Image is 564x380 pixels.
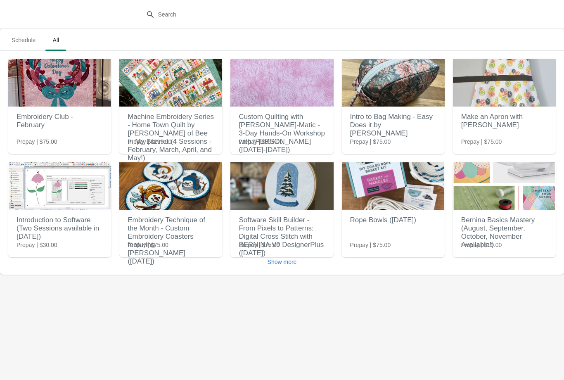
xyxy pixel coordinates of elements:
[128,212,214,270] h2: Embroidery Technique of the Month - Custom Embroidery Coasters featuring [PERSON_NAME] ([DATE])
[230,59,333,107] img: Custom Quilting with BERNINA Q-Matic - 3-Day Hands-On Workshop with Amy (November 6-8, 2025)
[239,241,280,249] span: Prepay | $75.00
[45,33,66,47] span: All
[461,138,502,146] span: Prepay | $75.00
[17,241,57,249] span: Prepay | $30.00
[461,109,547,133] h2: Make an Apron with [PERSON_NAME]
[461,241,502,249] span: Prepay | $10.00
[350,109,436,142] h2: Intro to Bag Making - Easy Does it by [PERSON_NAME]
[8,162,111,210] img: Introduction to Software (Two Sessions available in March 2025)
[239,109,325,158] h2: Custom Quilting with [PERSON_NAME]-Matic - 3-Day Hands-On Workshop with [PERSON_NAME] ([DATE]-[DA...
[239,212,325,261] h2: Software Skill Builder - From Pixels to Patterns: Digital Cross Stitch with BERNINA V9 DesignerPl...
[158,7,423,22] input: Search
[17,212,103,245] h2: Introduction to Software (Two Sessions available in [DATE])
[119,59,222,107] img: Machine Embroidery Series - Home Town Quilt by Lori Holt of Bee in My Bonnet (4 Sessions - Februa...
[342,59,445,107] img: Intro to Bag Making - Easy Does it by Annie
[350,241,391,249] span: Prepay | $75.00
[239,138,282,146] span: Prepay | $399.00
[461,212,547,253] h2: Bernina Basics Mastery (August, September, October, November Available!)
[350,138,391,146] span: Prepay | $75.00
[264,254,300,269] button: Show more
[230,162,333,210] img: Software Skill Builder - From Pixels to Patterns: Digital Cross Stitch with BERNINA V9 DesignerPl...
[119,162,222,210] img: Embroidery Technique of the Month - Custom Embroidery Coasters featuring Snow (November 4, 2025)
[128,138,171,146] span: Prepay | $299.00
[453,162,556,210] img: Bernina Basics Mastery (August, September, October, November Available!)
[5,33,42,47] span: Schedule
[8,59,111,107] img: Embroidery Club - February
[128,241,168,249] span: Prepay | $75.00
[453,59,556,107] img: Make an Apron with Terri
[128,109,214,166] h2: Machine Embroidery Series - Home Town Quilt by [PERSON_NAME] of Bee in My Bonnet (4 Sessions - Fe...
[342,162,445,210] img: Rope Bowls (March 6, 2025)
[17,138,57,146] span: Prepay | $75.00
[268,259,297,265] span: Show more
[17,109,103,133] h2: Embroidery Club - February
[350,212,436,228] h2: Rope Bowls ([DATE])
